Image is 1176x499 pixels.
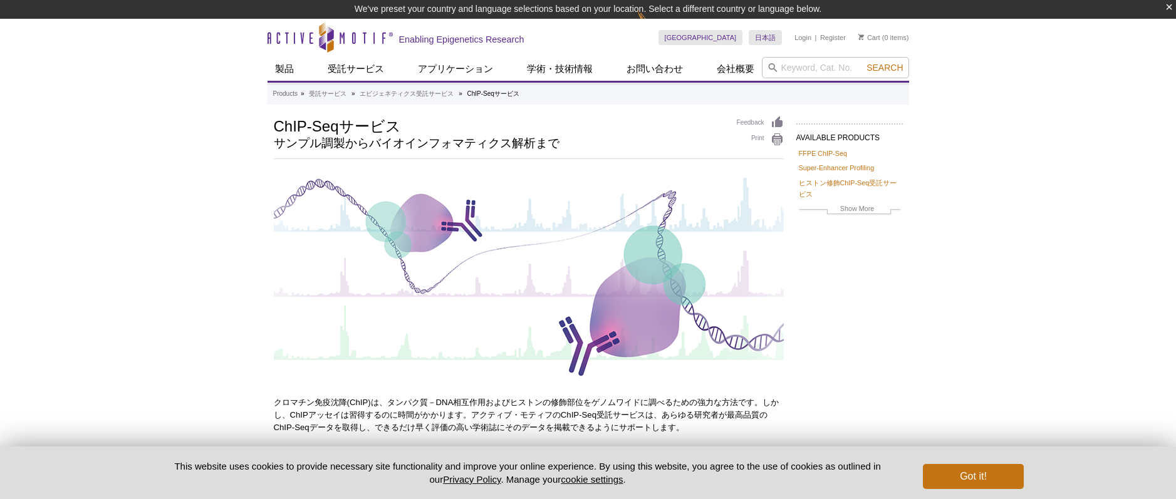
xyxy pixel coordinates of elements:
[799,177,900,200] a: ヒストン修飾ChIP-Seq受託サービス
[274,396,784,434] p: クロマチン免疫沈降(ChIP)は、タンパク質－DNA相互作用およびヒストンの修飾部位をゲノムワイドに調べるための強力な方法です。しかし、ChIPアッセイは習得するのに時間がかかります。アクティブ...
[399,34,524,45] h2: Enabling Epigenetics Research
[309,88,346,100] a: 受託サービス
[153,460,903,486] p: This website uses cookies to provide necessary site functionality and improve your online experie...
[709,57,762,81] a: 会社概要
[737,133,784,147] a: Print
[443,474,501,485] a: Privacy Policy
[561,474,623,485] button: cookie settings
[799,148,847,159] a: FFPE ChIP-Seq
[519,57,600,81] a: 学術・技術情報
[273,88,298,100] a: Products
[459,90,462,97] li: »
[658,30,743,45] a: [GEOGRAPHIC_DATA]
[268,57,301,81] a: 製品
[796,123,903,146] h2: AVAILABLE PRODUCTS
[863,62,907,73] button: Search
[737,116,784,130] a: Feedback
[410,57,501,81] a: アプリケーション
[799,162,875,173] a: Super-Enhancer Profiling
[799,203,900,217] a: Show More
[923,464,1023,489] button: Got it!
[320,57,392,81] a: 受託サービス
[858,30,909,45] li: (0 items)
[274,172,784,380] img: ChIP-Seq Services
[274,138,724,149] h2: サンプル調製からバイオインフォマティクス解析まで
[301,90,304,97] li: »
[619,57,690,81] a: お問い合わせ
[858,34,864,40] img: Your Cart
[274,116,724,135] h1: ChIP-Seqサービス
[866,63,903,73] span: Search
[762,57,909,78] input: Keyword, Cat. No.
[820,33,846,42] a: Register
[351,90,355,97] li: »
[467,90,519,97] li: ChIP-Seqサービス
[360,88,454,100] a: エピジェネティクス受託サービス
[794,33,811,42] a: Login
[815,30,817,45] li: |
[858,33,880,42] a: Cart
[637,9,670,39] img: Change Here
[749,30,782,45] a: 日本語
